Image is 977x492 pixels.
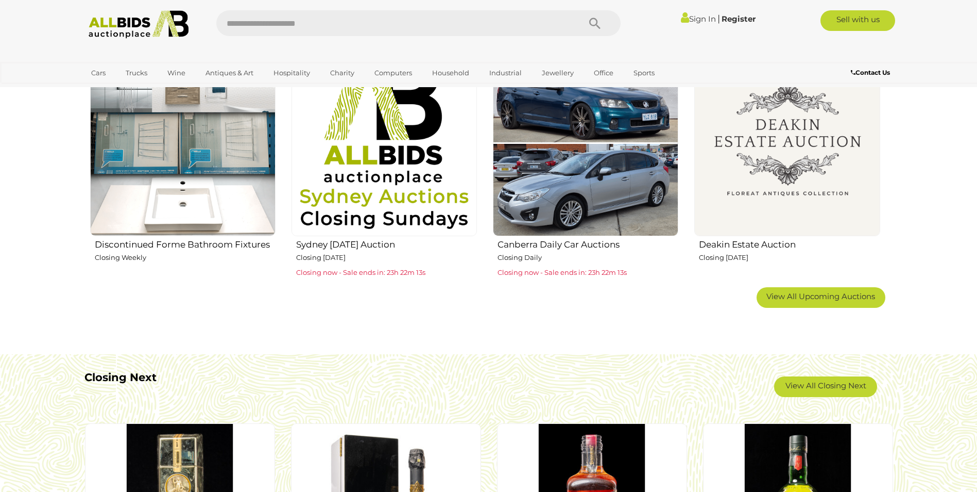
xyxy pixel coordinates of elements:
h2: Canberra Daily Car Auctions [498,237,678,250]
a: Office [587,64,620,81]
a: Hospitality [267,64,317,81]
h2: Sydney [DATE] Auction [296,237,477,250]
b: Contact Us [851,69,890,76]
a: Contact Us [851,67,893,78]
img: Discontinued Forme Bathroom Fixtures [90,50,276,236]
a: Household [425,64,476,81]
a: View All Upcoming Auctions [757,287,885,308]
a: Trucks [119,64,154,81]
a: Discontinued Forme Bathroom Fixtures Closing Weekly [90,50,276,279]
p: Closing Weekly [95,252,276,264]
button: Search [569,10,621,36]
span: | [717,13,720,24]
a: Antiques & Art [199,64,260,81]
span: Closing now - Sale ends in: 23h 22m 13s [296,268,425,276]
p: Closing Daily [498,252,678,264]
span: Closing now - Sale ends in: 23h 22m 13s [498,268,627,276]
a: Deakin Estate Auction Closing [DATE] [694,50,880,279]
b: Closing Next [84,371,157,384]
a: Charity [323,64,361,81]
img: Allbids.com.au [83,10,195,39]
img: Sydney Sunday Auction [292,50,477,236]
a: Sign In [681,14,716,24]
a: Jewellery [535,64,580,81]
img: Canberra Daily Car Auctions [493,50,678,236]
a: [GEOGRAPHIC_DATA] [84,81,171,99]
span: View All Upcoming Auctions [766,291,875,301]
a: Sydney [DATE] Auction Closing [DATE] Closing now - Sale ends in: 23h 22m 13s [291,50,477,279]
img: Deakin Estate Auction [694,50,880,236]
a: Wine [161,64,192,81]
a: Computers [368,64,419,81]
h2: Discontinued Forme Bathroom Fixtures [95,237,276,250]
a: Sell with us [820,10,895,31]
a: Cars [84,64,112,81]
h2: Deakin Estate Auction [699,237,880,250]
p: Closing [DATE] [699,252,880,264]
a: Industrial [483,64,528,81]
a: Sports [627,64,661,81]
a: View All Closing Next [774,376,877,397]
a: Canberra Daily Car Auctions Closing Daily Closing now - Sale ends in: 23h 22m 13s [492,50,678,279]
a: Register [722,14,756,24]
p: Closing [DATE] [296,252,477,264]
